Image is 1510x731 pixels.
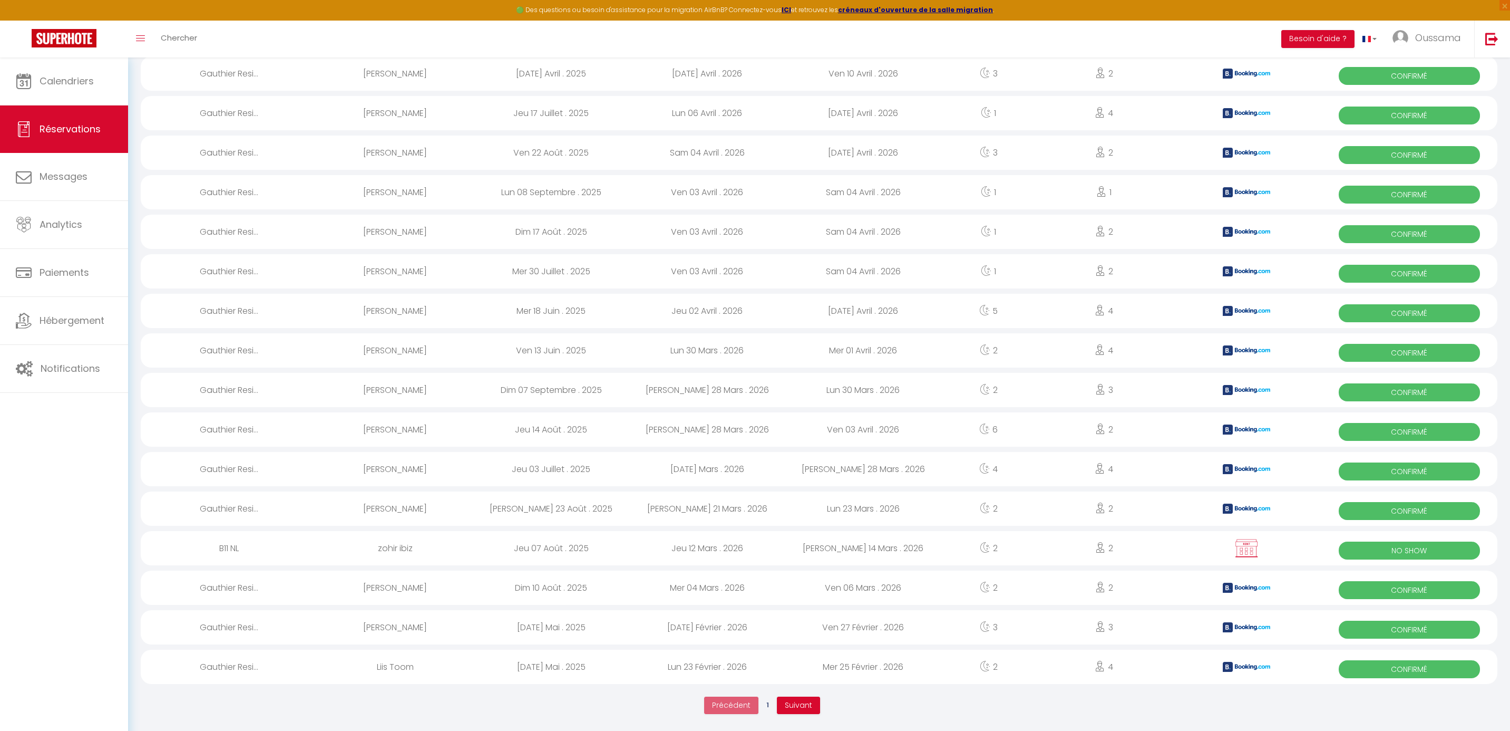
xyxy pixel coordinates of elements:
[712,700,751,710] span: Précédent
[40,218,82,231] span: Analytics
[1392,30,1408,46] img: ...
[1415,31,1461,44] span: Oussama
[40,170,87,183] span: Messages
[785,700,812,710] span: Suivant
[838,5,993,14] a: créneaux d'ouverture de la salle migration
[8,4,40,36] button: Ouvrir le widget de chat LiveChat
[161,32,197,43] span: Chercher
[1385,21,1474,57] a: ... Oussama
[40,74,94,88] span: Calendriers
[40,314,104,327] span: Hébergement
[704,697,758,715] button: Previous
[777,697,820,715] button: Next
[153,21,205,57] a: Chercher
[782,5,791,14] a: ICI
[32,29,96,47] img: Super Booking
[40,122,101,136] span: Réservations
[1281,30,1355,48] button: Besoin d'aide ?
[41,362,100,375] span: Notifications
[758,696,777,714] span: 1
[40,266,89,279] span: Paiements
[1485,32,1498,45] img: logout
